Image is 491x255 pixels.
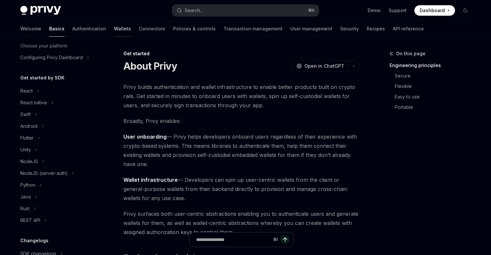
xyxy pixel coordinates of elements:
[393,21,424,37] a: API reference
[290,21,332,37] a: User management
[389,7,407,14] a: Support
[114,21,131,37] a: Wallets
[72,21,106,37] a: Authentication
[20,237,48,245] h5: Changelogs
[185,7,203,14] div: Search...
[420,7,445,14] span: Dashboard
[20,146,31,154] div: Unity
[308,8,315,13] span: ⌘ K
[390,81,476,92] a: Flexible
[20,205,29,212] div: Rust
[20,193,31,201] div: Java
[20,134,34,142] div: Flutter
[390,71,476,81] a: Secure
[139,21,165,37] a: Connectors
[304,63,344,69] span: Open in ChatGPT
[123,133,167,140] strong: User onboarding
[15,191,99,203] button: Toggle Java section
[292,60,348,72] button: Open in ChatGPT
[390,102,476,112] a: Portable
[123,60,177,72] h1: About Privy
[224,21,282,37] a: Transaction management
[15,156,99,167] button: Toggle NodeJS section
[15,132,99,144] button: Toggle Flutter section
[281,235,290,244] button: Send message
[15,52,99,63] button: Toggle Configuring Privy Dashboard section
[20,21,41,37] a: Welcome
[367,21,385,37] a: Recipes
[123,50,359,57] div: Get started
[20,6,61,15] img: dark logo
[15,203,99,214] button: Toggle Rust section
[15,179,99,191] button: Toggle Python section
[20,216,40,224] div: REST API
[20,99,47,107] div: React native
[20,110,31,118] div: Swift
[460,5,471,16] button: Toggle dark mode
[123,132,359,169] span: — Privy helps developers onboard users regardless of their experience with crypto-based systems. ...
[390,60,476,71] a: Engineering principles
[20,181,35,189] div: Python
[15,97,99,109] button: Toggle React native section
[123,209,359,237] span: Privy surfaces both user-centric abstractions enabling you to authenticate users and generate wal...
[123,175,359,203] span: — Developers can spin up user-centric wallets from the client or general-purpose wallets from the...
[173,21,216,37] a: Policies & controls
[20,122,37,130] div: Android
[340,21,359,37] a: Security
[414,5,455,16] a: Dashboard
[390,92,476,102] a: Easy to use
[49,21,64,37] a: Basics
[15,214,99,226] button: Toggle REST API section
[20,169,68,177] div: NodeJS (server-auth)
[123,116,359,126] span: Broadly, Privy enables:
[123,82,359,110] span: Privy builds authentication and wallet infrastructure to enable better products built on crypto r...
[172,5,319,16] button: Open search
[20,54,83,61] div: Configuring Privy Dashboard
[15,120,99,132] button: Toggle Android section
[15,167,99,179] button: Toggle NodeJS (server-auth) section
[15,109,99,120] button: Toggle Swift section
[123,177,178,183] strong: Wallet infrastructure
[20,158,38,165] div: NodeJS
[15,85,99,97] button: Toggle React section
[368,7,381,14] a: Demo
[20,87,33,95] div: React
[196,232,270,247] input: Ask a question...
[396,50,426,58] span: On this page
[15,144,99,156] button: Toggle Unity section
[20,74,64,82] h5: Get started by SDK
